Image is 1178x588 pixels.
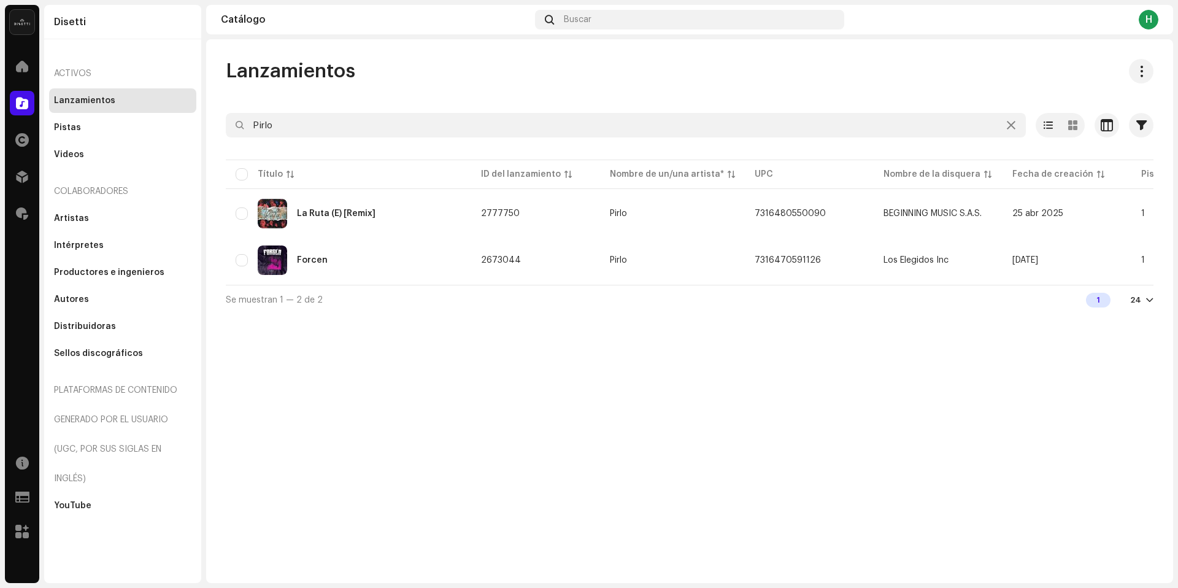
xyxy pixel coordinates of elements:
[54,349,143,358] div: Sellos discográficos
[221,15,530,25] div: Catálogo
[54,295,89,304] div: Autores
[49,206,196,231] re-m-nav-item: Artistas
[481,168,561,180] div: ID del lanzamiento
[49,260,196,285] re-m-nav-item: Productores e ingenieros
[49,233,196,258] re-m-nav-item: Intérpretes
[54,241,104,250] div: Intérpretes
[755,209,826,218] span: 7316480550090
[49,341,196,366] re-m-nav-item: Sellos discográficos
[49,376,196,493] re-a-nav-header: Plataformas de contenido generado por el usuario (UGC, por sus siglas en inglés)
[226,296,323,304] span: Se muestran 1 — 2 de 2
[49,115,196,140] re-m-nav-item: Pistas
[54,322,116,331] div: Distribuidoras
[226,59,355,83] span: Lanzamientos
[258,199,287,228] img: 2ff42a9f-129d-4537-9c91-a24dac3b8bb4
[481,256,521,265] span: 2673044
[883,256,949,265] span: Los Elegidos Inc
[49,177,196,206] re-a-nav-header: Colaboradores
[49,493,196,518] re-m-nav-item: YouTube
[49,314,196,339] re-m-nav-item: Distribuidoras
[54,501,91,511] div: YouTube
[258,168,283,180] div: Título
[10,10,34,34] img: 02a7c2d3-3c89-4098-b12f-2ff2945c95ee
[883,209,982,218] span: BEGINNING MUSIC S.A.S.
[610,209,735,218] span: Pirlo
[54,268,164,277] div: Productores e ingenieros
[258,246,287,275] img: 4b3e58b3-da2f-4349-97f3-98eabc0cf955
[755,256,821,265] span: 7316470591126
[226,113,1026,137] input: Buscar
[1012,168,1093,180] div: Fecha de creación
[610,209,627,218] div: Pirlo
[1012,209,1063,218] span: 25 abr 2025
[297,256,328,265] div: Forcen
[54,214,89,223] div: Artistas
[1086,293,1111,308] div: 1
[49,59,196,88] re-a-nav-header: Activos
[297,209,375,218] div: La Ruta (E) [Remix]
[54,96,115,106] div: Lanzamientos
[481,209,520,218] span: 2777750
[1139,10,1158,29] div: H
[49,142,196,167] re-m-nav-item: Videos
[49,88,196,113] re-m-nav-item: Lanzamientos
[564,15,591,25] span: Buscar
[1012,256,1038,265] span: 19 feb 2025
[1130,295,1141,305] div: 24
[610,168,724,180] div: Nombre de un/una artista*
[49,287,196,312] re-m-nav-item: Autores
[54,123,81,133] div: Pistas
[610,256,627,265] div: Pirlo
[610,256,735,265] span: Pirlo
[883,168,980,180] div: Nombre de la disquera
[54,150,84,160] div: Videos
